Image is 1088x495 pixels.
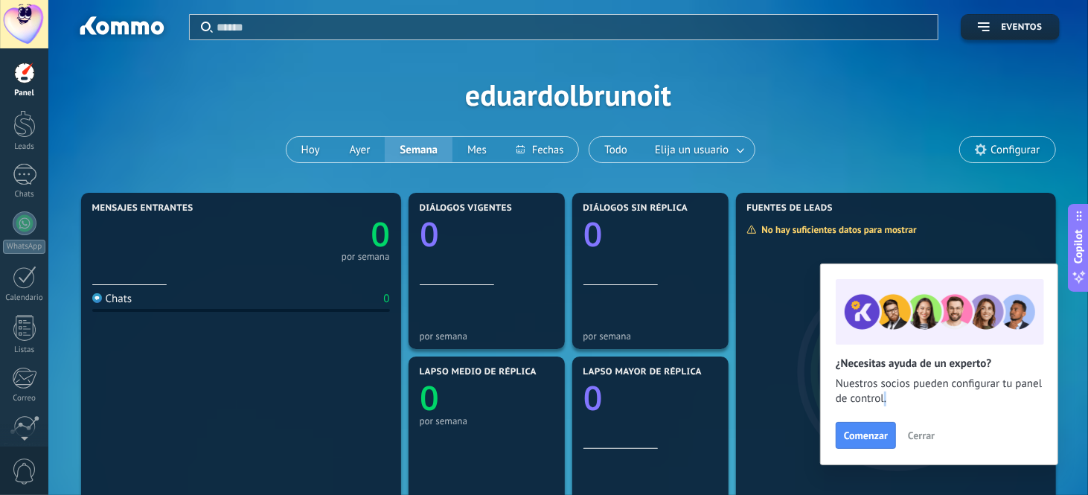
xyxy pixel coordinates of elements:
div: por semana [420,330,554,342]
text: 0 [371,212,390,258]
span: Mensajes entrantes [92,203,193,214]
span: Nuestros socios pueden configurar tu panel de control. [836,377,1043,406]
span: Fuentes de leads [747,203,833,214]
div: WhatsApp [3,240,45,254]
span: Configurar [991,144,1040,156]
span: Diálogos sin réplica [583,203,688,214]
span: Copilot [1072,229,1087,264]
div: Chats [3,190,46,199]
a: 0 [241,212,390,258]
button: Todo [589,137,642,162]
span: Cerrar [908,430,935,441]
div: Leads [3,142,46,152]
div: Listas [3,345,46,355]
span: Eventos [1001,22,1042,33]
div: Calendario [3,293,46,303]
button: Elija un usuario [642,137,755,162]
button: Fechas [502,137,578,162]
button: Ayer [335,137,385,162]
div: 0 [383,292,389,306]
span: Diálogos vigentes [420,203,513,214]
text: 0 [583,212,603,258]
div: por semana [583,330,717,342]
img: Chats [92,293,102,303]
text: 0 [420,376,439,421]
span: Comenzar [844,430,888,441]
h2: ¿Necesitas ayuda de un experto? [836,357,1043,371]
button: Eventos [961,14,1059,40]
div: No hay suficientes datos para mostrar [746,223,927,236]
button: Comenzar [836,422,896,449]
div: Chats [92,292,132,306]
span: Lapso medio de réplica [420,367,537,377]
div: por semana [342,253,390,261]
div: por semana [420,415,554,427]
div: Panel [3,89,46,98]
span: Elija un usuario [652,140,732,160]
button: Hoy [287,137,335,162]
button: Mes [452,137,502,162]
button: Cerrar [901,424,941,447]
button: Semana [385,137,452,162]
span: Lapso mayor de réplica [583,367,702,377]
text: 0 [583,376,603,421]
text: 0 [420,212,439,258]
div: Correo [3,394,46,403]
